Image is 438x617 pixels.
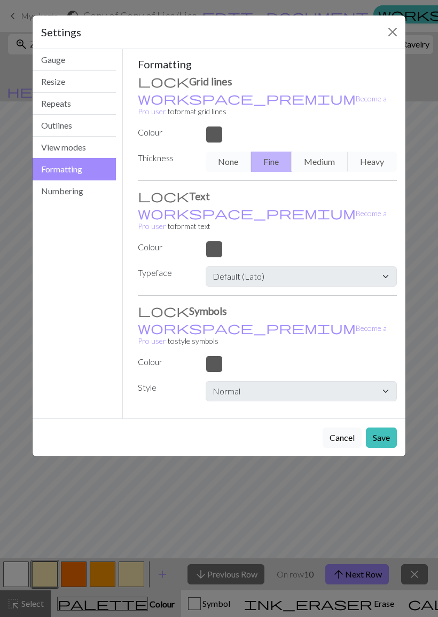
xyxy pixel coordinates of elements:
[138,91,356,106] span: workspace_premium
[138,320,356,335] span: workspace_premium
[384,23,401,41] button: Close
[138,209,387,231] a: Become a Pro user
[138,304,397,317] h3: Symbols
[323,428,362,448] button: Cancel
[138,323,387,345] small: to style symbols
[138,189,397,202] h3: Text
[138,205,356,220] span: workspace_premium
[131,152,199,168] label: Thickness
[131,266,199,282] label: Typeface
[138,75,397,88] h3: Grid lines
[33,93,116,115] button: Repeats
[131,355,199,368] label: Colour
[41,24,81,40] h5: Settings
[138,94,387,116] small: to format grid lines
[33,158,116,180] button: Formatting
[131,126,199,139] label: Colour
[138,323,387,345] a: Become a Pro user
[33,180,116,202] button: Numbering
[33,137,116,159] button: View modes
[138,94,387,116] a: Become a Pro user
[33,49,116,71] button: Gauge
[33,71,116,93] button: Resize
[366,428,397,448] button: Save
[131,381,199,397] label: Style
[138,209,387,231] small: to format text
[131,241,199,254] label: Colour
[138,58,397,70] h5: Formatting
[33,115,116,137] button: Outlines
